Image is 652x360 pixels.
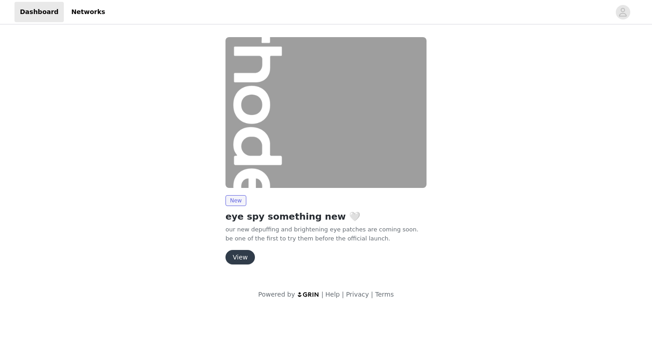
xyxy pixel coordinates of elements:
[321,291,324,298] span: |
[297,292,320,298] img: logo
[326,291,340,298] a: Help
[225,254,255,261] a: View
[346,291,369,298] a: Privacy
[225,37,427,188] img: rhode skin
[371,291,373,298] span: |
[225,250,255,264] button: View
[618,5,627,19] div: avatar
[375,291,393,298] a: Terms
[342,291,344,298] span: |
[225,225,427,243] p: our new depuffing and brightening eye patches are coming soon. be one of the first to try them be...
[66,2,110,22] a: Networks
[258,291,295,298] span: Powered by
[225,195,246,206] span: New
[14,2,64,22] a: Dashboard
[225,210,427,223] h2: eye spy something new 🤍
